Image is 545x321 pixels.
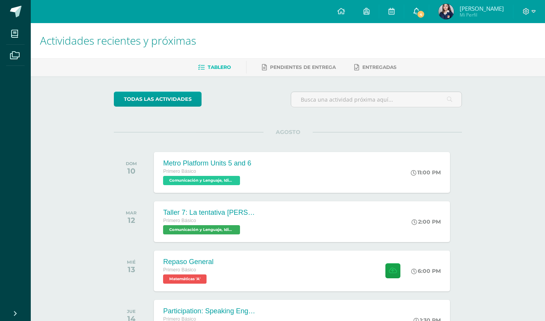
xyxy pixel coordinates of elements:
span: Actividades recientes y próximas [40,33,196,48]
a: Entregadas [354,61,397,74]
img: 146e14d473afb2837e5cf5f345d4b25b.png [438,4,454,19]
div: 10 [126,166,137,176]
span: Comunicación y Lenguaje, Idioma Español 'A' [163,225,240,234]
span: Mi Perfil [460,12,504,18]
div: MAR [126,210,137,216]
div: Taller 7: La tentativa [PERSON_NAME] [163,209,255,217]
div: Participation: Speaking English [163,307,255,315]
span: Pendientes de entrega [270,64,336,70]
div: 6:00 PM [411,267,441,274]
span: Primero Básico [163,169,196,174]
span: Tablero [208,64,231,70]
span: 4 [417,10,425,18]
a: Tablero [198,61,231,74]
input: Busca una actividad próxima aquí... [291,92,462,107]
span: Primero Básico [163,218,196,223]
a: Pendientes de entrega [262,61,336,74]
div: DOM [126,161,137,166]
div: 2:00 PM [412,218,441,225]
div: 13 [127,265,136,274]
span: Matemáticas 'A' [163,274,207,284]
span: AGOSTO [263,129,313,135]
a: todas las Actividades [114,92,202,107]
div: MIÉ [127,259,136,265]
div: JUE [127,309,136,314]
span: Entregadas [362,64,397,70]
span: [PERSON_NAME] [460,5,504,12]
span: Comunicación y Lenguaje, Idioma Extranjero Inglés 'A' [163,176,240,185]
div: Repaso General [163,258,213,266]
div: Metro Platform Units 5 and 6 [163,159,251,167]
div: 12 [126,216,137,225]
span: Primero Básico [163,267,196,273]
div: 11:00 PM [411,169,441,176]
